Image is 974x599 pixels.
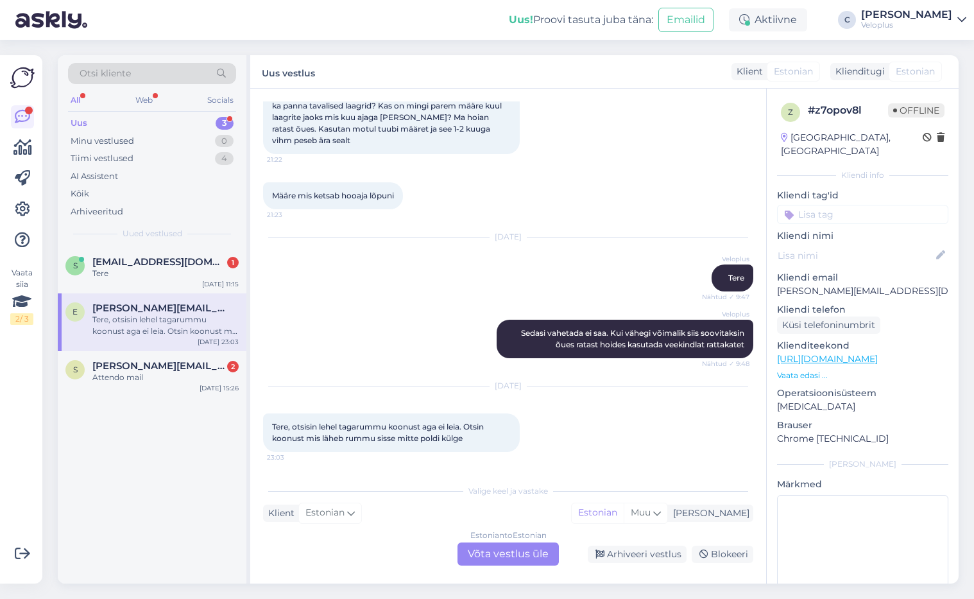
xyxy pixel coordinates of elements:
div: 2 [227,361,239,372]
div: Võta vestlus üle [457,543,559,566]
span: egert.vasur@mail.ee [92,302,226,314]
div: Uus [71,117,87,130]
img: Askly Logo [10,65,35,90]
span: Nähtud ✓ 9:47 [701,292,749,302]
div: 0 [215,135,234,148]
p: Kliendi nimi [777,229,948,243]
div: Klienditugi [830,65,885,78]
div: AI Assistent [71,170,118,183]
div: [PERSON_NAME] [777,458,948,470]
div: Tere, otsisin lehel tagarummu koonust aga ei leia. Otsin koonust mis läheb rummu sisse mitte pold... [92,314,239,337]
div: Web [133,92,155,109]
div: Klient [263,507,295,520]
p: Klienditeekond [777,339,948,352]
div: Blokeeri [692,546,753,563]
span: Veloplus [701,309,749,319]
span: Nähtud ✓ 9:48 [701,359,749,369]
div: 1 [227,257,239,268]
p: Märkmed [777,478,948,491]
div: [GEOGRAPHIC_DATA], [GEOGRAPHIC_DATA] [781,131,923,158]
div: Vaata siia [10,267,33,325]
div: All [68,92,83,109]
div: Attendo mail [92,372,239,383]
div: Kliendi info [777,169,948,181]
div: 2 / 3 [10,313,33,325]
p: Operatsioonisüsteem [777,386,948,400]
span: Uued vestlused [123,228,182,239]
div: # z7opov8l [808,103,888,118]
span: 23:03 [267,453,315,462]
p: Kliendi tag'id [777,189,948,202]
div: Küsi telefoninumbrit [777,317,880,334]
div: Veloplus [861,20,952,30]
div: Tiimi vestlused [71,152,133,165]
div: [DATE] 15:26 [200,383,239,393]
div: Proovi tasuta juba täna: [509,12,653,28]
span: Offline [888,103,944,117]
button: Emailid [658,8,713,32]
p: [PERSON_NAME][EMAIL_ADDRESS][DOMAIN_NAME] [777,284,948,298]
div: C [838,11,856,29]
div: [DATE] [263,231,753,243]
span: e [73,307,78,317]
div: [PERSON_NAME] [861,10,952,20]
p: Brauser [777,419,948,432]
span: Muu [631,507,651,518]
div: 4 [215,152,234,165]
span: z [788,107,793,117]
span: Määre mis ketsab hooaja lõpuni [272,191,394,200]
p: Vaata edasi ... [777,370,948,381]
a: [PERSON_NAME]Veloplus [861,10,966,30]
div: Minu vestlused [71,135,134,148]
span: Veloplus [701,254,749,264]
span: Estonian [896,65,935,78]
p: Chrome [TECHNICAL_ID] [777,432,948,446]
span: Estonian [774,65,813,78]
span: Tere, otsisin lehel tagarummu koonust aga ei leia. Otsin koonust mis läheb rummu sisse mitte pold... [272,422,486,443]
p: Kliendi telefon [777,303,948,317]
p: Kliendi email [777,271,948,284]
div: Estonian to Estonian [470,530,547,541]
span: s [73,261,78,270]
div: [DATE] 23:03 [198,337,239,347]
span: Saverio.raffo@alice.it [92,360,226,372]
div: Aktiivne [729,8,807,31]
span: Estonian [305,506,345,520]
div: Valige keel ja vastake [263,485,753,497]
p: [MEDICAL_DATA] [777,400,948,413]
span: S [73,365,78,374]
label: Uus vestlus [262,63,315,80]
input: Lisa tag [777,205,948,224]
div: [PERSON_NAME] [668,507,749,520]
b: Uus! [509,13,533,26]
span: Tere [728,273,744,282]
span: Otsi kliente [80,67,131,80]
div: Kõik [71,187,89,200]
input: Lisa nimi [778,248,934,263]
a: [URL][DOMAIN_NAME] [777,353,878,365]
div: Arhiveeri vestlus [588,546,687,563]
div: Tere [92,268,239,279]
span: 21:23 [267,210,315,220]
div: Arhiveeritud [71,205,123,218]
span: 21:22 [267,155,315,164]
div: Socials [205,92,236,109]
div: 3 [216,117,234,130]
span: Sedasi vahetada ei saa. Kui vähegi võimalik siis soovitaksin õues ratast hoides kasutada veekindl... [521,328,746,349]
span: sander377@hotmail.com [92,256,226,268]
div: Klient [731,65,763,78]
div: Estonian [572,503,624,523]
div: [DATE] [263,380,753,392]
div: [DATE] 11:15 [202,279,239,289]
span: Tere, selline küsimus on. Kas kuul laagrite asemele on võimalik ka panna tavalised laagrid? Kas o... [272,89,513,145]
